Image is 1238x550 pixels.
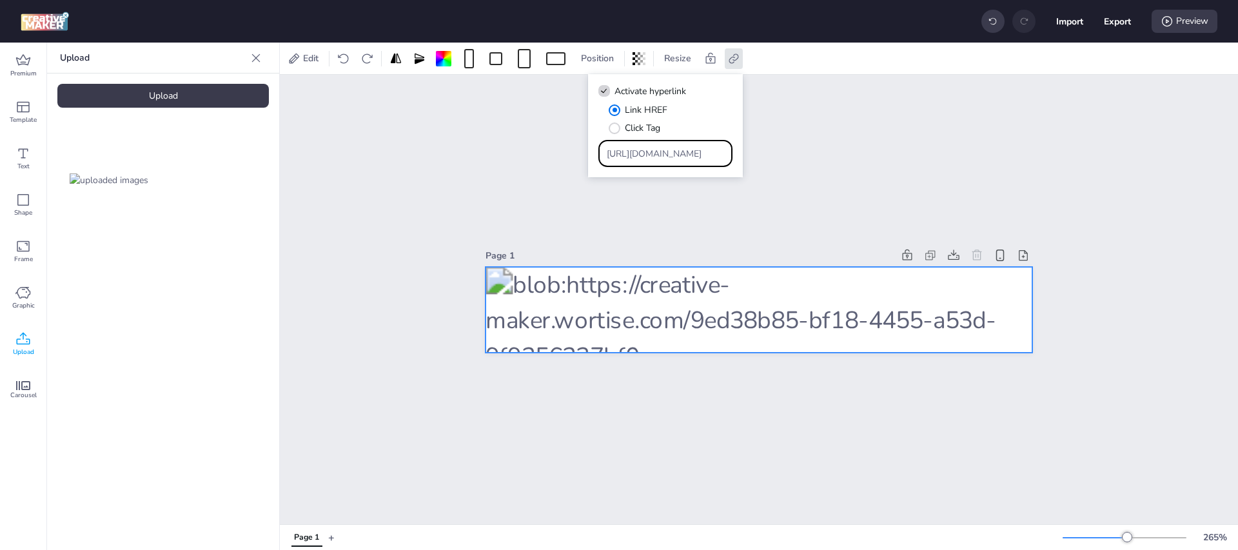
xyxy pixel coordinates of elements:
span: Activate hyperlink [614,84,686,98]
button: + [328,526,335,549]
button: Import [1056,8,1083,35]
span: Premium [10,68,37,79]
div: 265 % [1199,531,1230,544]
span: Position [578,52,616,65]
span: Link HREF [625,103,667,117]
img: logo Creative Maker [21,12,69,31]
div: Upload [57,84,269,108]
div: Page 1 [486,249,893,262]
div: Tabs [285,526,328,549]
span: Text [17,161,30,172]
div: Preview [1152,10,1217,33]
input: Type URL [607,147,725,161]
span: Carousel [10,390,37,400]
span: Upload [13,347,34,357]
p: Upload [60,43,246,74]
span: Edit [300,52,321,65]
button: Export [1104,8,1131,35]
img: uploaded images [70,173,148,187]
span: Template [10,115,37,125]
div: Page 1 [294,532,319,544]
span: Click Tag [625,121,660,135]
span: Shape [14,208,32,218]
span: Graphic [12,300,35,311]
span: Resize [662,52,694,65]
span: Frame [14,254,33,264]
